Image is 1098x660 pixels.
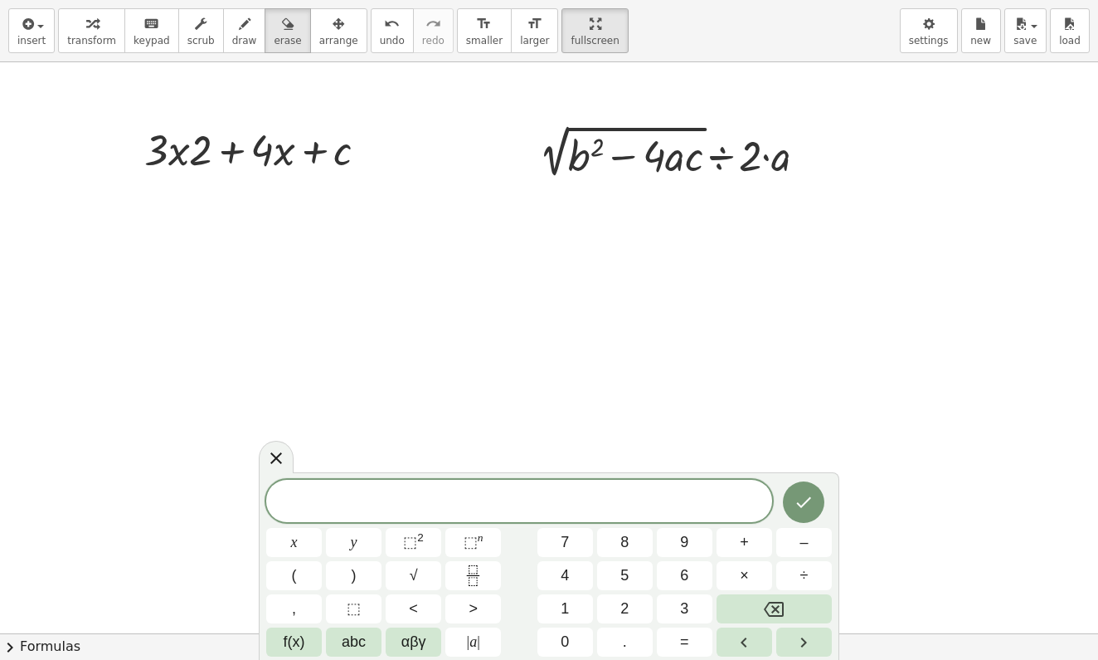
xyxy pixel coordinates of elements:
span: arrange [319,35,358,46]
button: Absolute value [445,628,501,657]
span: | [467,633,470,650]
span: a [467,631,480,653]
span: save [1013,35,1037,46]
span: y [351,531,357,554]
button: Greater than [445,594,501,623]
span: 2 [620,598,629,620]
button: Left arrow [717,628,772,657]
button: 7 [537,528,593,557]
span: load [1059,35,1081,46]
i: redo [425,14,441,34]
span: draw [232,35,257,46]
span: 0 [561,631,569,653]
button: , [266,594,322,623]
span: ÷ [800,565,809,587]
span: larger [520,35,549,46]
button: insert [8,8,55,53]
span: fullscreen [571,35,619,46]
sup: 2 [417,531,424,544]
span: settings [909,35,949,46]
button: Right arrow [776,628,832,657]
button: Equals [657,628,712,657]
span: √ [410,565,418,587]
span: 5 [620,565,629,587]
i: format_size [476,14,492,34]
button: 2 [597,594,653,623]
button: transform [58,8,125,53]
span: | [477,633,480,650]
button: format_sizesmaller [457,8,512,53]
span: , [292,598,296,620]
button: format_sizelarger [511,8,558,53]
button: fullscreen [561,8,628,53]
button: Placeholder [326,594,381,623]
span: insert [17,35,46,46]
i: format_size [527,14,542,34]
span: × [740,565,749,587]
button: save [1004,8,1047,53]
sup: n [478,531,483,544]
button: Fraction [445,561,501,590]
button: Functions [266,628,322,657]
span: ⬚ [347,598,361,620]
span: abc [342,631,366,653]
span: 3 [680,598,688,620]
span: scrub [187,35,215,46]
span: = [680,631,689,653]
button: scrub [178,8,224,53]
span: erase [274,35,301,46]
i: keyboard [143,14,159,34]
button: draw [223,8,266,53]
span: αβγ [401,631,426,653]
button: Times [717,561,772,590]
button: 9 [657,528,712,557]
button: 8 [597,528,653,557]
span: 1 [561,598,569,620]
span: ( [292,565,297,587]
button: Square root [386,561,441,590]
i: undo [384,14,400,34]
button: settings [900,8,958,53]
button: Minus [776,528,832,557]
span: smaller [466,35,503,46]
span: ⬚ [403,534,417,550]
button: undoundo [371,8,414,53]
button: Backspace [717,594,832,623]
button: load [1050,8,1090,53]
span: new [970,35,991,46]
span: redo [422,35,445,46]
button: Done [783,482,824,523]
button: 1 [537,594,593,623]
button: Alphabet [326,628,381,657]
button: Squared [386,528,441,557]
button: Greek alphabet [386,628,441,657]
button: keyboardkeypad [124,8,179,53]
button: Divide [776,561,832,590]
button: . [597,628,653,657]
button: 5 [597,561,653,590]
button: ) [326,561,381,590]
span: ⬚ [464,534,478,550]
button: Superscript [445,528,501,557]
button: 4 [537,561,593,590]
button: ( [266,561,322,590]
span: 8 [620,531,629,554]
span: . [623,631,627,653]
button: 0 [537,628,593,657]
span: x [291,531,298,554]
span: 4 [561,565,569,587]
span: 6 [680,565,688,587]
button: erase [265,8,310,53]
span: f(x) [284,631,305,653]
button: Plus [717,528,772,557]
button: x [266,528,322,557]
span: 7 [561,531,569,554]
span: 9 [680,531,688,554]
button: 3 [657,594,712,623]
span: transform [67,35,116,46]
span: undo [380,35,405,46]
button: new [961,8,1001,53]
span: > [469,598,478,620]
span: + [740,531,749,554]
button: 6 [657,561,712,590]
